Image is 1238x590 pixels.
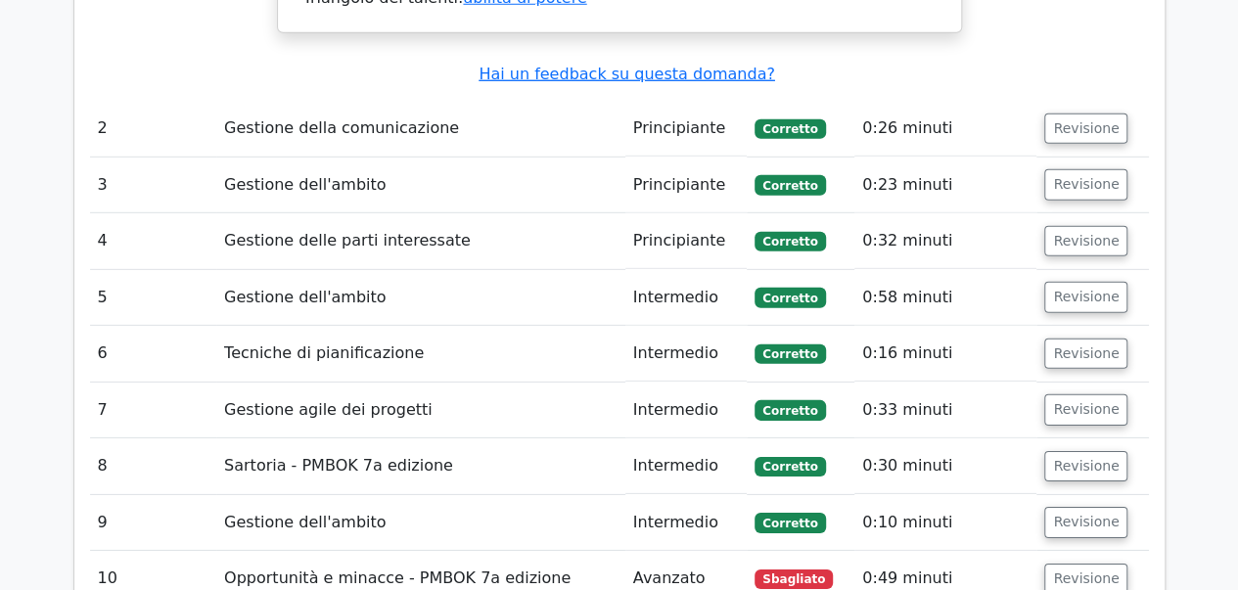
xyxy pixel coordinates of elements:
font: Avanzato [633,568,706,587]
font: Corretto [762,179,818,193]
font: Opportunità e minacce - PMBOK 7a edizione [224,568,571,587]
font: Sartoria - PMBOK 7a edizione [224,456,453,475]
font: 5 [98,288,108,306]
font: 3 [98,175,108,194]
font: Revisione [1053,402,1119,418]
font: Corretto [762,517,818,530]
font: Gestione agile dei progetti [224,400,433,419]
button: Revisione [1044,339,1127,370]
font: 10 [98,568,117,587]
font: 4 [98,231,108,250]
button: Revisione [1044,394,1127,426]
font: Revisione [1053,570,1119,586]
font: Revisione [1053,515,1119,530]
font: Revisione [1053,458,1119,474]
font: 0:23 minuti [862,175,952,194]
font: Revisione [1053,345,1119,361]
font: Intermedio [633,288,718,306]
font: Sbagliato [762,572,825,586]
font: 0:30 minuti [862,456,952,475]
button: Revisione [1044,282,1127,313]
font: Revisione [1053,177,1119,193]
button: Revisione [1044,507,1127,538]
font: 6 [98,343,108,362]
font: 0:58 minuti [862,288,952,306]
font: Principiante [633,118,725,137]
font: Corretto [762,460,818,474]
font: Gestione delle parti interessate [224,231,471,250]
font: 0:32 minuti [862,231,952,250]
font: Corretto [762,122,818,136]
font: Corretto [762,404,818,418]
font: 8 [98,456,108,475]
font: Gestione dell'ambito [224,513,387,531]
font: Revisione [1053,290,1119,305]
font: 7 [98,400,108,419]
font: 2 [98,118,108,137]
font: Intermedio [633,513,718,531]
font: Corretto [762,235,818,249]
font: Gestione dell'ambito [224,175,387,194]
font: Principiante [633,175,725,194]
button: Revisione [1044,226,1127,257]
font: Intermedio [633,456,718,475]
button: Revisione [1044,451,1127,482]
font: 0:10 minuti [862,513,952,531]
font: Intermedio [633,400,718,419]
font: Tecniche di pianificazione [224,343,424,362]
button: Revisione [1044,113,1127,145]
font: 0:33 minuti [862,400,952,419]
font: 0:26 minuti [862,118,952,137]
font: Revisione [1053,120,1119,136]
font: Gestione della comunicazione [224,118,459,137]
a: Hai un feedback su questa domanda? [479,65,774,83]
font: 0:49 minuti [862,568,952,587]
font: Revisione [1053,233,1119,249]
font: 9 [98,513,108,531]
font: Corretto [762,292,818,305]
font: Principiante [633,231,725,250]
font: Corretto [762,347,818,361]
font: Intermedio [633,343,718,362]
font: 0:16 minuti [862,343,952,362]
button: Revisione [1044,169,1127,201]
font: Gestione dell'ambito [224,288,387,306]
